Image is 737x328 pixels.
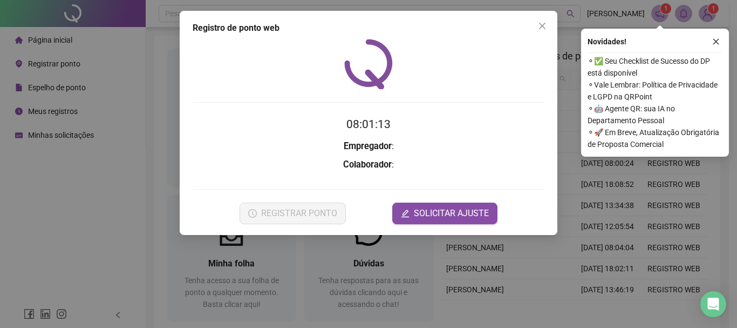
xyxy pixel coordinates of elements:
[588,55,722,79] span: ⚬ ✅ Seu Checklist de Sucesso do DP está disponível
[588,126,722,150] span: ⚬ 🚀 Em Breve, Atualização Obrigatória de Proposta Comercial
[401,209,410,218] span: edit
[343,159,392,170] strong: Colaborador
[392,203,497,224] button: editSOLICITAR AJUSTE
[588,36,626,48] span: Novidades !
[193,22,544,35] div: Registro de ponto web
[344,39,393,89] img: QRPoint
[588,103,722,126] span: ⚬ 🤖 Agente QR: sua IA no Departamento Pessoal
[193,158,544,172] h3: :
[193,139,544,153] h3: :
[700,291,726,317] div: Open Intercom Messenger
[538,22,547,30] span: close
[240,203,346,224] button: REGISTRAR PONTO
[344,141,392,151] strong: Empregador
[588,79,722,103] span: ⚬ Vale Lembrar: Política de Privacidade e LGPD na QRPoint
[414,207,489,220] span: SOLICITAR AJUSTE
[534,17,551,35] button: Close
[712,38,720,45] span: close
[346,118,391,131] time: 08:01:13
